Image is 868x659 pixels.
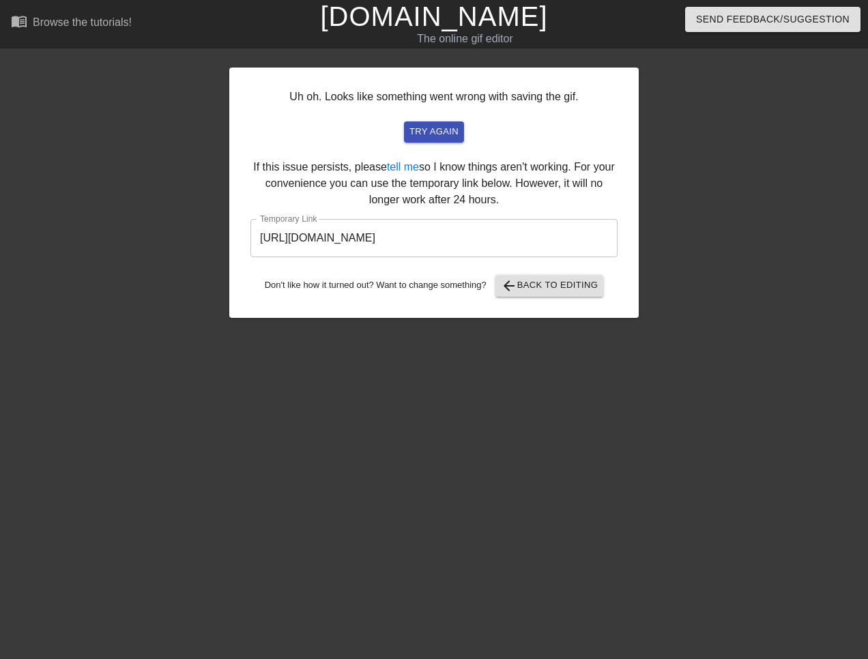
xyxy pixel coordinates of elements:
[250,219,618,257] input: bare
[409,124,459,140] span: try again
[33,16,132,28] div: Browse the tutorials!
[229,68,639,318] div: Uh oh. Looks like something went wrong with saving the gif. If this issue persists, please so I k...
[11,13,132,34] a: Browse the tutorials!
[501,278,598,294] span: Back to Editing
[495,275,604,297] button: Back to Editing
[501,278,517,294] span: arrow_back
[696,11,850,28] span: Send Feedback/Suggestion
[320,1,547,31] a: [DOMAIN_NAME]
[296,31,634,47] div: The online gif editor
[11,13,27,29] span: menu_book
[685,7,860,32] button: Send Feedback/Suggestion
[250,275,618,297] div: Don't like how it turned out? Want to change something?
[404,121,464,143] button: try again
[387,161,419,173] a: tell me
